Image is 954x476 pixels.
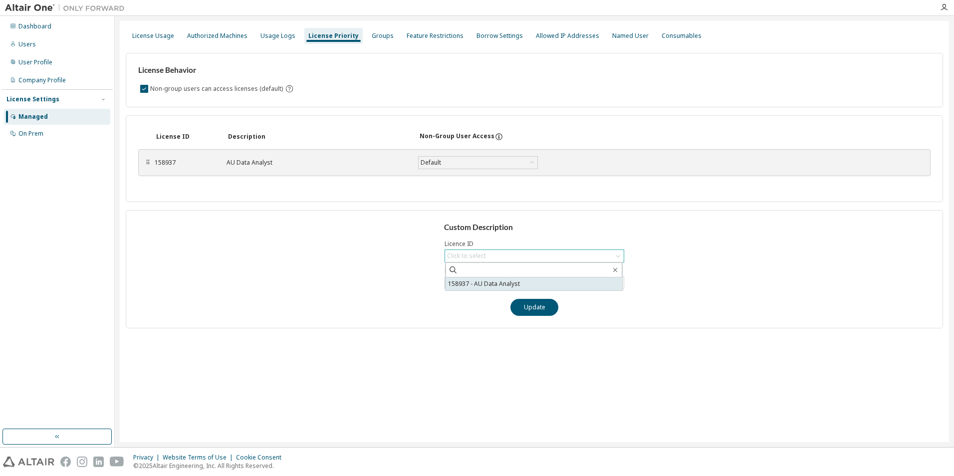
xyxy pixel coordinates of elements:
div: Default [419,157,537,169]
div: License Settings [6,95,59,103]
p: © 2025 Altair Engineering, Inc. All Rights Reserved. [133,462,287,470]
button: Update [510,299,558,316]
div: Privacy [133,454,163,462]
label: Licence ID [445,240,624,248]
svg: By default any user not assigned to any group can access any license. Turn this setting off to di... [285,84,294,93]
div: Default [419,157,443,168]
div: User Profile [18,58,52,66]
h3: Custom Description [444,223,625,233]
div: Allowed IP Addresses [536,32,599,40]
div: Click to select [447,252,486,260]
label: License Description [445,267,624,275]
div: Usage Logs [260,32,295,40]
img: linkedin.svg [93,457,104,467]
div: Company Profile [18,76,66,84]
div: License Usage [132,32,174,40]
img: altair_logo.svg [3,457,54,467]
div: Cookie Consent [236,454,287,462]
div: Users [18,40,36,48]
div: 158937 [155,159,215,167]
div: Click to select [445,250,624,262]
div: Website Terms of Use [163,454,236,462]
div: License ID [156,133,216,141]
img: facebook.svg [60,457,71,467]
div: Authorized Machines [187,32,247,40]
div: License Priority [308,32,359,40]
div: On Prem [18,130,43,138]
div: AU Data Analyst [227,159,406,167]
div: Named User [612,32,649,40]
label: Non-group users can access licenses (default) [150,83,285,95]
div: Description [228,133,408,141]
div: Groups [372,32,394,40]
img: instagram.svg [77,457,87,467]
img: youtube.svg [110,457,124,467]
div: Non-Group User Access [420,132,494,141]
div: Managed [18,113,48,121]
li: 158937 - AU Data Analyst [446,277,622,290]
div: ⠿ [145,159,151,167]
div: Consumables [662,32,702,40]
div: Borrow Settings [477,32,523,40]
h3: License Behavior [138,65,292,75]
img: Altair One [5,3,130,13]
div: Dashboard [18,22,51,30]
div: Feature Restrictions [407,32,464,40]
